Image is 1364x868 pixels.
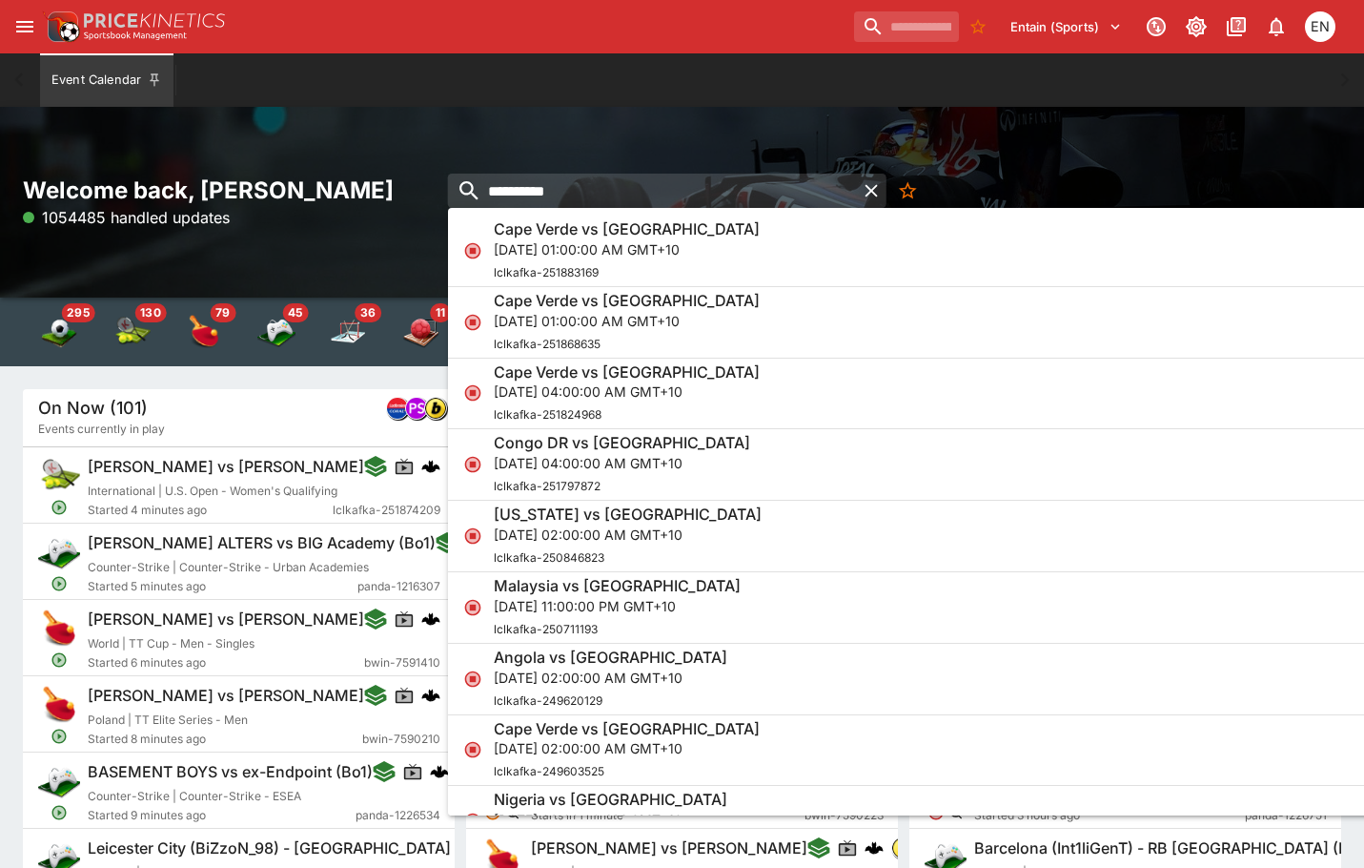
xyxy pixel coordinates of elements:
[257,313,295,351] img: esports
[425,398,446,419] img: bwin.png
[494,382,760,402] p: [DATE] 04:00:00 AM GMT+10
[1259,10,1293,44] button: Notifications
[494,622,598,636] span: lclkafka-250711193
[494,764,604,778] span: lclkafka-249603525
[42,8,80,46] img: PriceKinetics Logo
[88,686,364,706] h6: [PERSON_NAME] vs [PERSON_NAME]
[448,174,857,208] input: search
[405,397,428,420] div: pandascore
[1219,10,1253,44] button: Documentation
[463,812,482,831] svg: Closed
[88,730,362,749] span: Started 8 minutes ago
[210,303,235,322] span: 79
[402,313,440,351] img: handball
[38,760,80,802] img: esports.png
[51,728,68,745] svg: Open
[84,31,187,40] img: Sportsbook Management
[40,313,78,351] div: Soccer
[430,303,451,322] span: 11
[88,533,436,553] h6: [PERSON_NAME] ALTERS vs BIG Academy (Bo1)
[890,174,925,208] button: No Bookmarks
[494,407,601,422] span: lclkafka-251824968
[282,303,308,322] span: 45
[38,531,80,573] img: esports.png
[40,53,173,107] button: Event Calendar
[23,176,455,205] h2: Welcome back, [PERSON_NAME]
[38,608,80,650] img: table_tennis.png
[494,693,602,708] span: lclkafka-249620129
[494,810,727,830] p: [DATE] 02:00:00 AM GMT+10
[88,713,248,727] span: Poland | TT Elite Series - Men
[402,313,440,351] div: Handball
[1179,10,1213,44] button: Toggle light/dark mode
[88,636,254,651] span: World | TT Cup - Men - Singles
[40,313,78,351] img: soccer
[927,804,945,821] svg: Closed
[430,762,449,781] div: cerberus
[38,397,148,419] h5: On Now (101)
[494,219,760,239] h6: Cape Verde vs [GEOGRAPHIC_DATA]
[891,837,914,859] div: bwin
[88,653,364,672] span: Started 6 minutes ago
[185,313,223,351] img: table_tennis
[463,455,482,474] svg: Closed
[88,789,301,803] span: Counter-Strike | Counter-Strike - ESEA
[865,838,884,858] div: cerberus
[804,806,884,825] span: bwin-7590223
[865,838,884,858] img: logo-cerberus.svg
[84,13,225,28] img: PriceKinetics
[421,610,440,629] img: logo-cerberus.svg
[494,265,599,279] span: lclkafka-251883169
[257,313,295,351] div: Esports
[892,837,913,858] img: bwin.png
[51,804,68,821] svg: Open
[494,505,762,525] h6: [US_STATE] vs [GEOGRAPHIC_DATA]
[494,576,741,596] h6: Malaysia vs [GEOGRAPHIC_DATA]
[330,313,368,351] div: Ice Hockey
[494,525,762,545] p: [DATE] 02:00:00 AM GMT+10
[356,806,440,825] span: panda-1226534
[38,684,80,726] img: table_tennis.png
[494,648,727,668] h6: Angola vs [GEOGRAPHIC_DATA]
[494,668,727,688] p: [DATE] 02:00:00 AM GMT+10
[51,575,68,592] svg: Open
[88,610,364,630] h6: [PERSON_NAME] vs [PERSON_NAME]
[421,457,440,476] div: cerberus
[88,806,356,825] span: Started 9 minutes ago
[38,455,80,497] img: tennis.png
[531,838,807,858] h6: [PERSON_NAME] vs [PERSON_NAME]
[134,303,166,322] span: 130
[421,610,440,629] div: cerberus
[494,311,760,331] p: [DATE] 01:00:00 AM GMT+10
[88,838,556,858] h6: Leicester City (BiZzoN_98) - [GEOGRAPHIC_DATA] (palkan) (Bo1)
[88,501,333,520] span: Started 4 minutes ago
[1245,806,1327,825] span: panda-1226751
[88,762,373,782] h6: BASEMENT BOYS vs ex-Endpoint (Bo1)
[494,550,604,565] span: lclkafka-250846823
[999,11,1133,42] button: Select Tenant
[357,577,440,596] span: panda-1216307
[494,596,741,616] p: [DATE] 11:00:00 PM GMT+10
[1139,10,1173,44] button: Connected to PK
[112,313,151,351] img: tennis
[38,420,165,439] span: Events currently in play
[463,241,482,260] svg: Closed
[463,527,482,546] svg: Closed
[88,560,369,574] span: Counter-Strike | Counter-Strike - Urban Academies
[463,598,482,617] svg: Closed
[963,11,993,42] button: No Bookmarks
[424,397,447,420] div: bwin
[494,239,760,259] p: [DATE] 01:00:00 AM GMT+10
[948,805,964,820] svg: Hidden
[112,313,151,351] div: Tennis
[494,479,601,493] span: lclkafka-251797872
[463,383,482,403] svg: Closed
[8,10,42,44] button: open drawer
[406,398,427,419] img: pandascore.png
[463,670,482,689] svg: Closed
[421,686,440,705] div: cerberus
[51,651,68,669] svg: Open
[494,719,760,739] h6: Cape Verde vs [GEOGRAPHIC_DATA]
[386,397,409,420] div: lclkafka
[61,303,94,322] span: 295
